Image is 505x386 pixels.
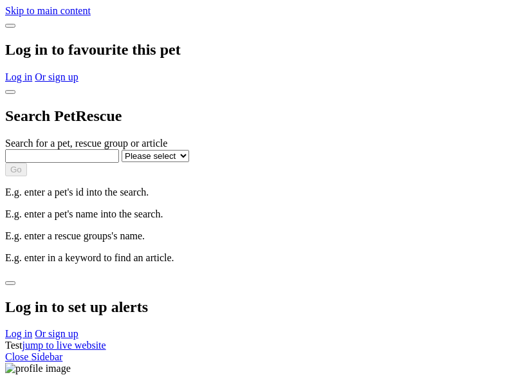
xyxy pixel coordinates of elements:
label: Search for a pet, rescue group or article [5,138,167,149]
button: close [5,281,15,285]
p: E.g. enter in a keyword to find an article. [5,252,500,264]
a: Or sign up [35,328,78,339]
button: Go [5,163,27,176]
p: E.g. enter a pet's name into the search. [5,208,500,220]
a: Log in [5,328,32,339]
h2: Log in to set up alerts [5,299,500,316]
div: Test [5,340,500,351]
div: Dialog Window - Close (Press escape to close) [5,83,500,264]
button: close [5,24,15,28]
p: E.g. enter a rescue groups's name. [5,230,500,242]
a: Log in [5,71,32,82]
p: E.g. enter a pet's id into the search. [5,187,500,198]
div: Dialog Window - Close (Press escape to close) [5,274,500,340]
div: Dialog Window - Close (Press escape to close) [5,17,500,83]
h2: Search PetRescue [5,107,500,125]
a: jump to live website [22,340,106,351]
a: Skip to main content [5,5,91,16]
img: profile image [5,363,71,374]
button: close [5,90,15,94]
a: Or sign up [35,71,78,82]
a: Close Sidebar [5,351,62,362]
h2: Log in to favourite this pet [5,41,500,59]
